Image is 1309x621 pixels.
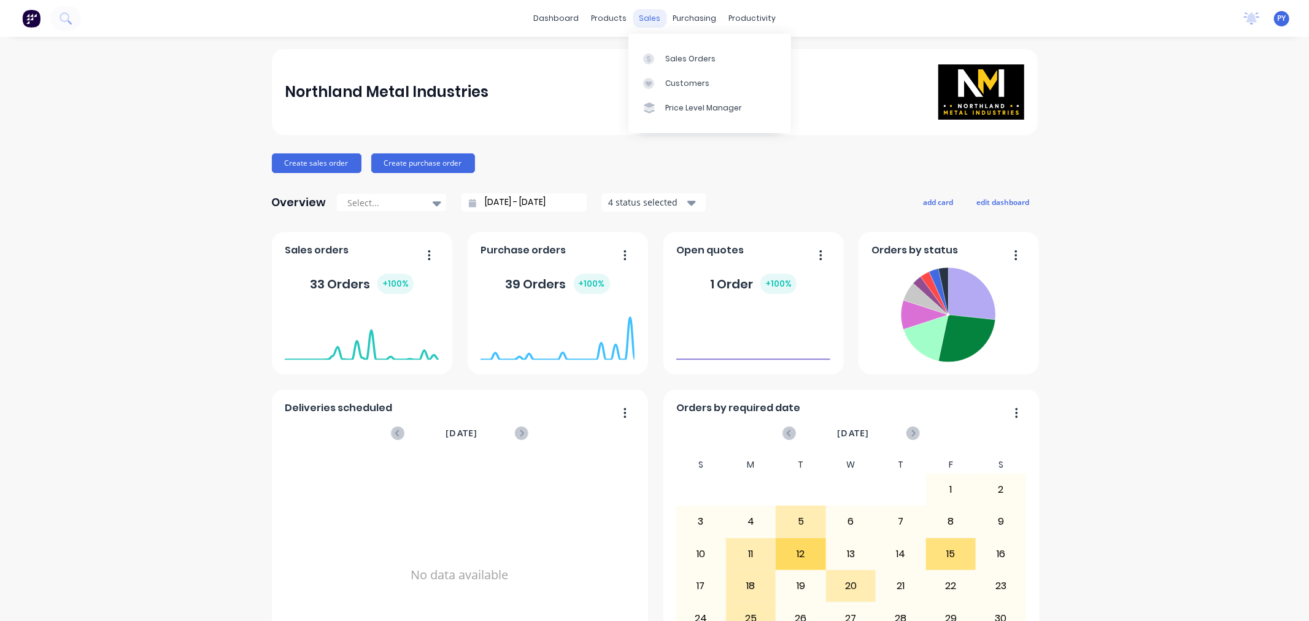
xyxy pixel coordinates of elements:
[22,9,41,28] img: Factory
[272,190,326,215] div: Overview
[574,274,610,294] div: + 100 %
[969,194,1038,210] button: edit dashboard
[628,71,791,96] a: Customers
[876,456,926,474] div: T
[665,78,709,89] div: Customers
[938,64,1024,120] img: Northland Metal Industries
[601,193,706,212] button: 4 status selected
[827,506,876,537] div: 6
[710,274,797,294] div: 1 Order
[633,9,666,28] div: sales
[876,506,925,537] div: 7
[776,571,825,601] div: 19
[776,456,826,474] div: T
[676,456,726,474] div: S
[676,571,725,601] div: 17
[446,426,477,440] span: [DATE]
[628,96,791,120] a: Price Level Manager
[827,539,876,569] div: 13
[506,274,610,294] div: 39 Orders
[676,506,725,537] div: 3
[976,506,1025,537] div: 9
[827,571,876,601] div: 20
[916,194,962,210] button: add card
[871,243,958,258] span: Orders by status
[285,243,349,258] span: Sales orders
[776,539,825,569] div: 12
[927,571,976,601] div: 22
[285,80,488,104] div: Northland Metal Industries
[976,474,1025,505] div: 2
[926,456,976,474] div: F
[481,243,566,258] span: Purchase orders
[628,46,791,71] a: Sales Orders
[876,571,925,601] div: 21
[826,456,876,474] div: W
[722,9,782,28] div: productivity
[310,274,414,294] div: 33 Orders
[676,539,725,569] div: 10
[976,456,1026,474] div: S
[760,274,797,294] div: + 100 %
[371,153,475,173] button: Create purchase order
[927,539,976,569] div: 15
[665,53,716,64] div: Sales Orders
[927,474,976,505] div: 1
[776,506,825,537] div: 5
[377,274,414,294] div: + 100 %
[727,539,776,569] div: 11
[272,153,361,173] button: Create sales order
[676,243,744,258] span: Open quotes
[976,571,1025,601] div: 23
[727,506,776,537] div: 4
[585,9,633,28] div: products
[726,456,776,474] div: M
[608,196,685,209] div: 4 status selected
[976,539,1025,569] div: 16
[527,9,585,28] a: dashboard
[837,426,869,440] span: [DATE]
[727,571,776,601] div: 18
[285,401,392,415] span: Deliveries scheduled
[927,506,976,537] div: 8
[1278,13,1286,24] span: PY
[666,9,722,28] div: purchasing
[876,539,925,569] div: 14
[665,102,742,114] div: Price Level Manager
